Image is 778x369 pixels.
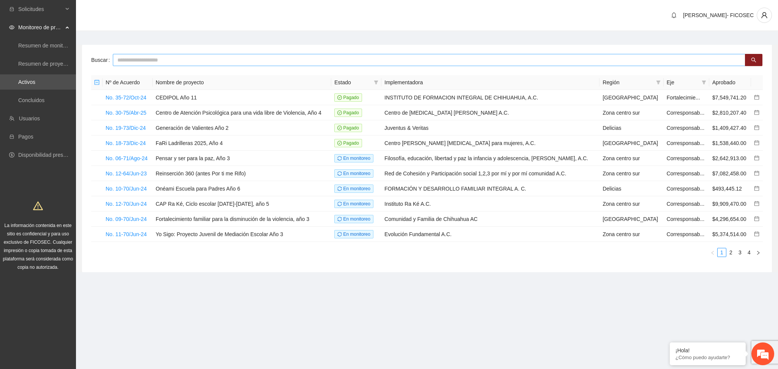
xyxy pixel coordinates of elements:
a: No. 12-64/Jun-23 [106,170,147,177]
a: No. 30-75/Abr-25 [106,110,146,116]
td: Zona centro sur [599,196,663,211]
a: calendar [754,155,759,161]
span: check-circle [337,95,342,100]
td: FaRi Ladrilleras 2025, Año 4 [153,136,332,151]
a: Resumen de proyectos aprobados [18,61,100,67]
td: FORMACIÓN Y DESARROLLO FAMILIAR INTEGRAL A. C. [381,181,599,196]
li: Previous Page [708,248,717,257]
span: sync [337,202,342,206]
span: calendar [754,155,759,161]
td: Centro [PERSON_NAME] [MEDICAL_DATA] para mujeres, A.C. [381,136,599,151]
span: calendar [754,231,759,237]
span: check-circle [337,110,342,115]
td: $7,082,458.00 [709,166,751,181]
span: left [710,251,715,255]
span: filter [655,77,662,88]
p: ¿Cómo puedo ayudarte? [675,355,740,360]
th: Aprobado [709,75,751,90]
span: Estado [334,78,371,87]
span: Pagado [334,124,362,132]
span: user [757,12,772,19]
a: calendar [754,231,759,237]
a: No. 18-73/Dic-24 [106,140,146,146]
span: En monitoreo [334,215,373,223]
span: La información contenida en este sitio es confidencial y para uso exclusivo de FICOSEC. Cualquier... [3,223,73,270]
span: Corresponsab... [667,216,705,222]
span: En monitoreo [334,154,373,162]
div: Chatee con nosotros ahora [40,39,128,49]
li: 2 [726,248,735,257]
td: Juventus & Veritas [381,120,599,136]
th: Nº de Acuerdo [103,75,153,90]
td: $1,538,440.00 [709,136,751,151]
a: Pagos [18,134,33,140]
td: $1,409,427.40 [709,120,751,136]
a: calendar [754,216,759,222]
a: No. 12-70/Jun-24 [106,201,147,207]
td: Generación de Valientes Año 2 [153,120,332,136]
span: En monitoreo [334,230,373,238]
span: Corresponsab... [667,231,705,237]
td: $5,374,514.00 [709,227,751,242]
button: left [708,248,717,257]
span: Corresponsab... [667,170,705,177]
span: sync [337,217,342,221]
a: Disponibilidad presupuestal [18,152,83,158]
span: warning [33,201,43,211]
td: Centro de [MEDICAL_DATA] [PERSON_NAME] A.C. [381,105,599,120]
td: $2,810,207.40 [709,105,751,120]
a: No. 35-72/Oct-24 [106,95,146,101]
td: Onéami Escuela para Padres Año 6 [153,181,332,196]
td: [GEOGRAPHIC_DATA] [599,211,663,227]
span: [PERSON_NAME]- FICOSEC [683,12,754,18]
span: calendar [754,186,759,191]
td: [GEOGRAPHIC_DATA] [599,136,663,151]
textarea: Escriba su mensaje y pulse “Intro” [4,207,145,234]
a: No. 09-70/Jun-24 [106,216,147,222]
a: No. 11-70/Jun-24 [106,231,147,237]
td: Delicias [599,181,663,196]
span: sync [337,171,342,176]
td: [GEOGRAPHIC_DATA] [599,90,663,105]
td: Yo Sigo: Proyecto Juvenil de Mediación Escolar Año 3 [153,227,332,242]
td: Red de Cohesión y Participación social 1,2,3 por mí y por mí comunidad A.C. [381,166,599,181]
button: bell [668,9,680,21]
a: 3 [736,248,744,257]
td: Zona centro sur [599,166,663,181]
span: right [756,251,761,255]
span: calendar [754,140,759,145]
span: minus-square [94,80,100,85]
label: Buscar [91,54,113,66]
td: INSTITUTO DE FORMACION INTEGRAL DE CHIHUAHUA, A.C. [381,90,599,105]
span: inbox [9,6,14,12]
td: Evolución Fundamental A.C. [381,227,599,242]
a: Activos [18,79,35,85]
span: filter [702,80,706,85]
span: Corresponsab... [667,155,705,161]
td: Fortalecimiento familiar para la disminución de la violencia, año 3 [153,211,332,227]
span: eye [9,25,14,30]
td: $2,642,913.00 [709,151,751,166]
li: 3 [735,248,745,257]
span: search [751,57,756,63]
span: En monitoreo [334,200,373,208]
a: calendar [754,110,759,116]
td: Zona centro sur [599,151,663,166]
a: No. 06-71/Ago-24 [106,155,148,161]
span: Corresponsab... [667,125,705,131]
td: Filosofía, educación, libertad y paz la infancia y adolescencia, [PERSON_NAME], A.C. [381,151,599,166]
span: check-circle [337,126,342,130]
li: Next Page [754,248,763,257]
td: CEDIPOL Año 11 [153,90,332,105]
span: Monitoreo de proyectos [18,20,63,35]
button: search [745,54,762,66]
span: En monitoreo [334,169,373,178]
td: $4,296,654.00 [709,211,751,227]
span: Pagado [334,93,362,102]
a: calendar [754,186,759,192]
span: calendar [754,95,759,100]
span: filter [656,80,661,85]
span: filter [700,77,708,88]
a: Concluidos [18,97,44,103]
